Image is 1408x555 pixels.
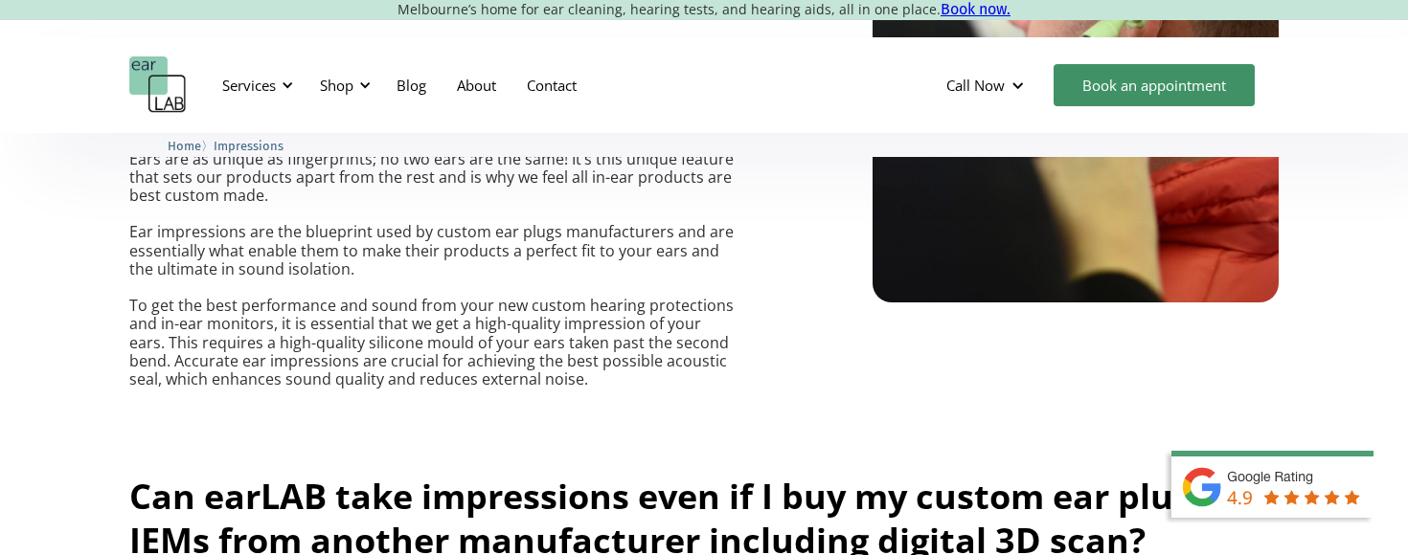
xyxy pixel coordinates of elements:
li: 〉 [168,136,214,156]
a: Impressions [214,136,284,154]
div: Call Now [946,76,1005,95]
a: Home [168,136,201,154]
div: Services [211,56,299,114]
p: Ears are as unique as fingerprints; no two ears are the same! It’s this unique feature that sets ... [129,150,738,388]
a: home [129,56,187,114]
div: Shop [308,56,376,114]
div: Call Now [931,56,1044,114]
span: Home [168,139,201,153]
a: Blog [381,57,442,113]
a: About [442,57,511,113]
div: Shop [320,76,353,95]
a: Contact [511,57,592,113]
span: Impressions [214,139,284,153]
a: Book an appointment [1054,64,1255,106]
div: Services [222,76,276,95]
